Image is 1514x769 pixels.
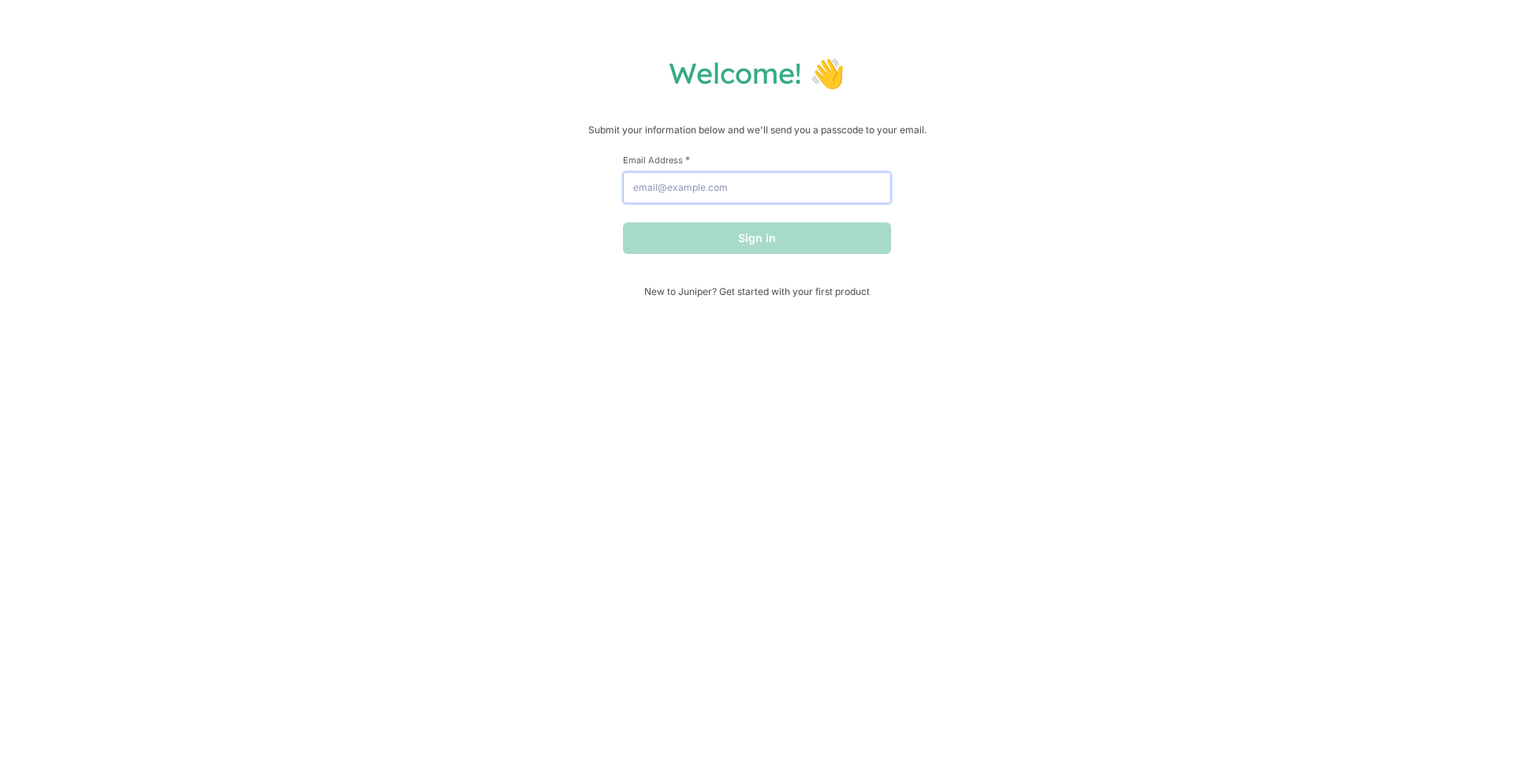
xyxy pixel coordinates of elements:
[685,154,690,166] span: This field is required.
[16,122,1498,138] p: Submit your information below and we'll send you a passcode to your email.
[623,172,891,203] input: email@example.com
[623,154,891,166] label: Email Address
[16,55,1498,91] h1: Welcome! 👋
[623,286,891,297] span: New to Juniper? Get started with your first product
